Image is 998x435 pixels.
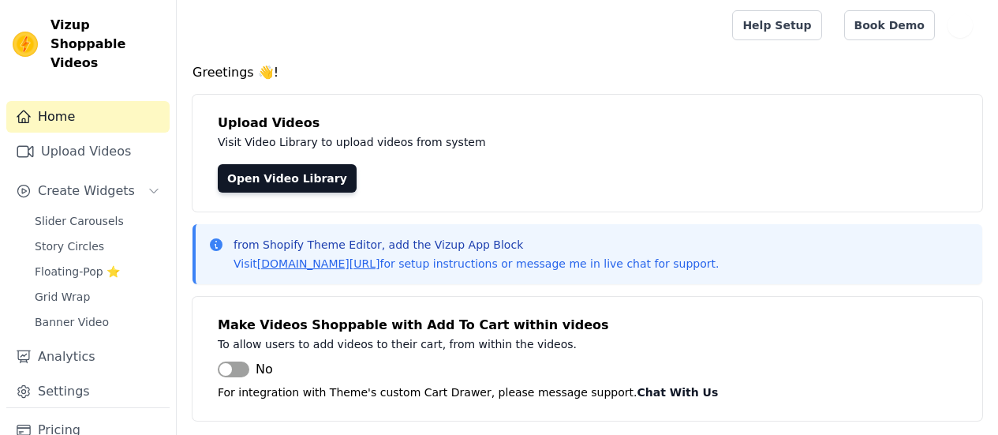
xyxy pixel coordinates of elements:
[256,360,273,379] span: No
[35,264,120,279] span: Floating-Pop ⭐
[6,376,170,407] a: Settings
[25,261,170,283] a: Floating-Pop ⭐
[218,383,957,402] p: For integration with Theme's custom Cart Drawer, please message support.
[192,63,982,82] h4: Greetings 👋!
[35,314,109,330] span: Banner Video
[218,335,925,354] p: To allow users to add videos to their cart, from within the videos.
[218,114,957,133] h4: Upload Videos
[844,10,935,40] a: Book Demo
[6,101,170,133] a: Home
[6,136,170,167] a: Upload Videos
[218,164,357,193] a: Open Video Library
[35,213,124,229] span: Slider Carousels
[637,383,719,402] button: Chat With Us
[234,237,719,253] p: from Shopify Theme Editor, add the Vizup App Block
[6,341,170,373] a: Analytics
[13,32,38,57] img: Vizup
[218,360,273,379] button: No
[38,182,135,201] span: Create Widgets
[50,16,163,73] span: Vizup Shoppable Videos
[25,210,170,232] a: Slider Carousels
[218,316,957,335] h4: Make Videos Shoppable with Add To Cart within videos
[25,311,170,333] a: Banner Video
[6,175,170,207] button: Create Widgets
[35,238,104,254] span: Story Circles
[25,286,170,308] a: Grid Wrap
[257,257,380,270] a: [DOMAIN_NAME][URL]
[35,289,90,305] span: Grid Wrap
[218,133,925,152] p: Visit Video Library to upload videos from system
[732,10,821,40] a: Help Setup
[25,235,170,257] a: Story Circles
[234,256,719,272] p: Visit for setup instructions or message me in live chat for support.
